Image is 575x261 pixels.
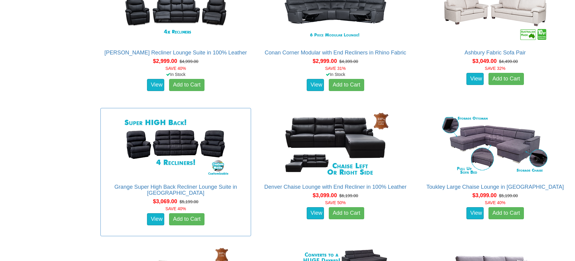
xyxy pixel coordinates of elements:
[265,50,406,56] a: Conan Corner Modular with End Recliners in Rhino Fabric
[499,59,518,64] del: $4,499.00
[339,59,358,64] del: $4,399.00
[104,50,247,56] a: [PERSON_NAME] Recliner Lounge Suite in 100% Leather
[485,200,505,205] font: SAVE 40%
[264,184,407,190] a: Denver Chaise Lounge with End Recliner in 100% Leather
[325,200,346,205] font: SAVE 50%
[180,199,198,204] del: $5,199.00
[465,50,526,56] a: Ashbury Fabric Sofa Pair
[329,207,364,219] a: Add to Cart
[153,198,177,204] span: $3,069.00
[472,58,497,64] span: $3,049.00
[499,193,518,198] del: $5,199.00
[165,206,186,211] font: SAVE 40%
[281,111,390,178] img: Denver Chaise Lounge with End Recliner in 100% Leather
[313,192,337,198] span: $3,099.00
[307,79,324,91] a: View
[329,79,364,91] a: Add to Cart
[165,66,186,71] font: SAVE 40%
[169,213,204,225] a: Add to Cart
[426,184,564,190] a: Toukley Large Chaise Lounge in [GEOGRAPHIC_DATA]
[488,73,524,85] a: Add to Cart
[307,207,324,219] a: View
[313,58,337,64] span: $2,999.00
[472,192,497,198] span: $3,099.00
[441,111,550,178] img: Toukley Large Chaise Lounge in Fabric
[153,58,177,64] span: $2,999.00
[147,79,165,91] a: View
[114,184,237,196] a: Grange Super High Back Recliner Lounge Suite in [GEOGRAPHIC_DATA]
[466,207,484,219] a: View
[180,59,198,64] del: $4,999.00
[169,79,204,91] a: Add to Cart
[488,207,524,219] a: Add to Cart
[485,66,505,71] font: SAVE 32%
[325,66,346,71] font: SAVE 31%
[339,193,358,198] del: $6,199.00
[259,71,412,77] div: In Stock
[121,111,230,178] img: Grange Super High Back Recliner Lounge Suite in Fabric
[99,71,252,77] div: In Stock
[147,213,165,225] a: View
[466,73,484,85] a: View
